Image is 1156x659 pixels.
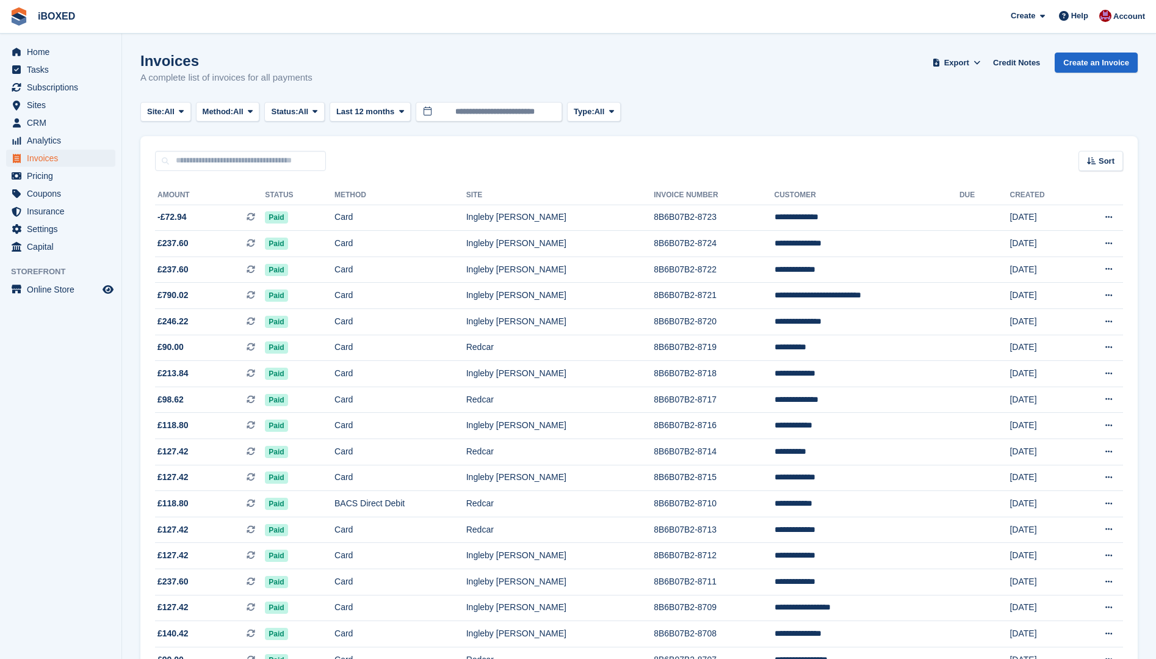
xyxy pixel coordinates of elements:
td: 8B6B07B2-8720 [654,309,774,335]
td: [DATE] [1010,361,1075,387]
td: 8B6B07B2-8708 [654,621,774,647]
a: menu [6,150,115,167]
span: £140.42 [157,627,189,640]
td: 8B6B07B2-8722 [654,257,774,283]
span: Capital [27,238,100,255]
button: Type: All [567,102,621,122]
td: [DATE] [1010,439,1075,465]
a: menu [6,96,115,114]
span: Paid [265,394,287,406]
td: 8B6B07B2-8724 [654,231,774,257]
span: £118.80 [157,419,189,432]
td: Ingleby [PERSON_NAME] [466,413,654,439]
th: Due [959,186,1010,205]
td: Card [334,413,466,439]
span: Paid [265,550,287,562]
td: [DATE] [1010,491,1075,517]
td: Card [334,283,466,309]
span: Subscriptions [27,79,100,96]
span: Paid [265,628,287,640]
a: menu [6,185,115,202]
td: Redcar [466,335,654,361]
td: Card [334,569,466,595]
a: Preview store [101,282,115,297]
td: [DATE] [1010,543,1075,569]
td: Card [334,205,466,231]
td: 8B6B07B2-8717 [654,387,774,413]
span: Type: [574,106,594,118]
a: menu [6,61,115,78]
span: Online Store [27,281,100,298]
th: Method [334,186,466,205]
td: Card [334,257,466,283]
td: Card [334,335,466,361]
span: Paid [265,211,287,224]
td: 8B6B07B2-8721 [654,283,774,309]
a: menu [6,132,115,149]
td: Card [334,439,466,465]
span: Sites [27,96,100,114]
td: Card [334,231,466,257]
span: Account [1113,10,1145,23]
span: All [164,106,175,118]
td: 8B6B07B2-8711 [654,569,774,595]
span: Paid [265,341,287,354]
th: Customer [775,186,959,205]
td: Ingleby [PERSON_NAME] [466,257,654,283]
span: Tasks [27,61,100,78]
button: Site: All [140,102,191,122]
td: 8B6B07B2-8712 [654,543,774,569]
button: Status: All [264,102,324,122]
td: [DATE] [1010,621,1075,647]
th: Amount [155,186,265,205]
button: Export [930,53,983,73]
a: menu [6,167,115,184]
td: [DATE] [1010,569,1075,595]
td: 8B6B07B2-8715 [654,465,774,491]
span: Last 12 months [336,106,394,118]
span: Paid [265,602,287,614]
a: menu [6,114,115,131]
span: Paid [265,576,287,588]
span: £127.42 [157,549,189,562]
span: Home [27,43,100,60]
span: Paid [265,289,287,302]
span: Analytics [27,132,100,149]
td: Card [334,517,466,543]
img: Amanda Forder [1099,10,1111,22]
td: Redcar [466,439,654,465]
span: Paid [265,446,287,458]
td: [DATE] [1010,257,1075,283]
span: -£72.94 [157,211,186,224]
td: Ingleby [PERSON_NAME] [466,283,654,309]
td: 8B6B07B2-8718 [654,361,774,387]
td: Card [334,465,466,491]
td: Card [334,309,466,335]
td: Ingleby [PERSON_NAME] [466,231,654,257]
td: Card [334,543,466,569]
span: Paid [265,471,287,484]
span: Sort [1099,155,1114,167]
td: Redcar [466,517,654,543]
span: Paid [265,420,287,432]
a: menu [6,238,115,255]
th: Site [466,186,654,205]
td: Redcar [466,491,654,517]
td: Card [334,621,466,647]
a: menu [6,43,115,60]
span: Paid [265,238,287,250]
p: A complete list of invoices for all payments [140,71,312,85]
td: Ingleby [PERSON_NAME] [466,595,654,621]
span: £98.62 [157,393,184,406]
a: menu [6,79,115,96]
span: Paid [265,316,287,328]
span: £127.42 [157,601,189,614]
td: [DATE] [1010,205,1075,231]
td: [DATE] [1010,413,1075,439]
span: £118.80 [157,497,189,510]
td: Ingleby [PERSON_NAME] [466,569,654,595]
td: Ingleby [PERSON_NAME] [466,361,654,387]
td: 8B6B07B2-8714 [654,439,774,465]
td: 8B6B07B2-8709 [654,595,774,621]
span: All [233,106,244,118]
